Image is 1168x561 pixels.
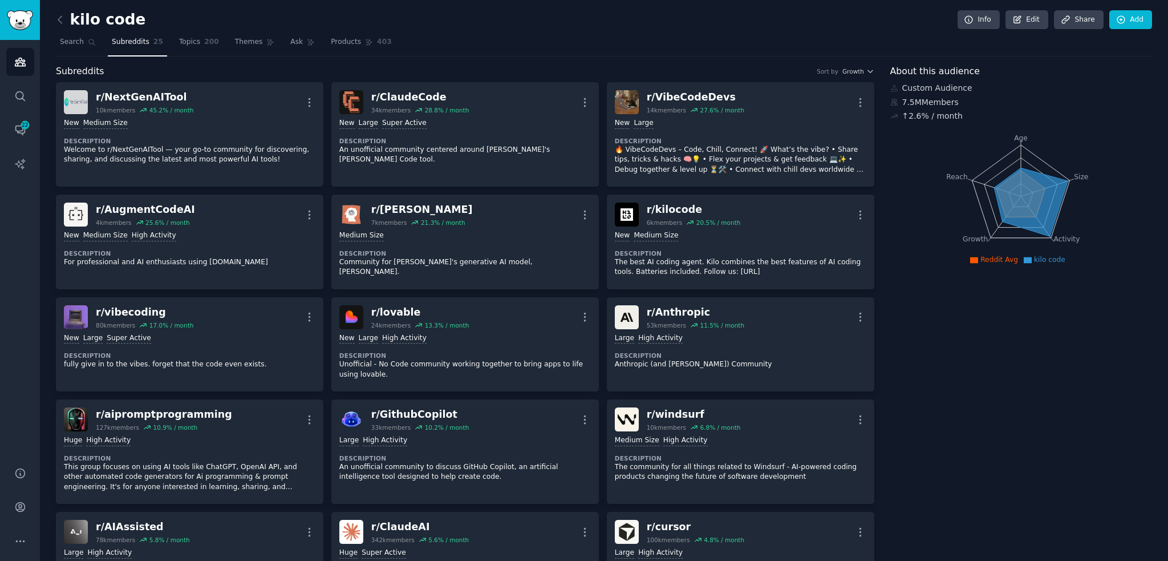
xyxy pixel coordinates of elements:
[980,256,1018,264] span: Reddit Avg
[56,195,323,289] a: AugmentCodeAIr/AugmentCodeAI4kmembers25.6% / monthNewMedium SizeHigh ActivityDescriptionFor profe...
[634,118,653,129] div: Large
[817,67,838,75] div: Sort by
[96,536,135,544] div: 78k members
[339,454,591,462] dt: Description
[382,118,427,129] div: Super Active
[615,257,866,277] p: The best AI coding agent. Kilo combines the best features of AI coding tools. Batteries included....
[179,37,200,47] span: Topics
[1053,235,1080,243] tspan: Activity
[363,435,407,446] div: High Activity
[890,82,1153,94] div: Custom Audience
[890,96,1153,108] div: 7.5M Members
[647,203,741,217] div: r/ kilocode
[149,321,194,329] div: 17.0 % / month
[647,321,686,329] div: 53k members
[615,90,639,114] img: VibeCodeDevs
[108,33,167,56] a: Subreddits25
[615,520,639,544] img: cursor
[428,536,469,544] div: 5.6 % / month
[647,219,683,227] div: 6k members
[704,536,744,544] div: 4.8 % / month
[371,423,411,431] div: 33k members
[1005,10,1048,30] a: Edit
[153,423,197,431] div: 10.9 % / month
[149,536,190,544] div: 5.8 % / month
[615,548,634,559] div: Large
[371,305,469,320] div: r/ lovable
[175,33,223,56] a: Topics200
[83,118,128,129] div: Medium Size
[64,352,315,360] dt: Description
[615,462,866,482] p: The community for all things related to Windsurf - AI-powered coding products changing the future...
[607,399,874,504] a: windsurfr/windsurf10kmembers6.8% / monthMedium SizeHigh ActivityDescriptionThe community for all ...
[331,82,599,187] a: ClaudeCoder/ClaudeCode34kmembers28.8% / monthNewLargeSuper ActiveDescriptionAn unofficial communi...
[958,10,1000,30] a: Info
[359,118,378,129] div: Large
[371,106,411,114] div: 34k members
[615,145,866,175] p: 🔥 VibeCodeDevs – Code, Chill, Connect! 🚀 What’s the vibe? • Share tips, tricks & hacks 🧠💡 • Flex ...
[64,520,88,544] img: AIAssisted
[1054,10,1103,30] a: Share
[339,462,591,482] p: An unofficial community to discuss GitHub Copilot, an artificial intelligence tool designed to he...
[60,37,84,47] span: Search
[362,548,406,559] div: Super Active
[339,203,363,227] img: claude
[371,536,415,544] div: 342k members
[96,423,139,431] div: 127k members
[235,37,263,47] span: Themes
[6,116,34,144] a: 22
[153,37,163,47] span: 25
[1109,10,1152,30] a: Add
[359,333,378,344] div: Large
[286,33,319,56] a: Ask
[339,231,384,241] div: Medium Size
[132,231,176,241] div: High Activity
[607,195,874,289] a: kilocoder/kilocode6kmembers20.5% / monthNewMedium SizeDescriptionThe best AI coding agent. Kilo c...
[647,407,741,422] div: r/ windsurf
[107,333,151,344] div: Super Active
[56,11,145,29] h2: kilo code
[64,203,88,227] img: AugmentCodeAI
[1034,256,1065,264] span: kilo code
[339,305,363,329] img: lovable
[56,297,323,392] a: vibecodingr/vibecoding80kmembers17.0% / monthNewLargeSuper ActiveDescriptionfully give in to the ...
[700,321,744,329] div: 11.5 % / month
[647,536,690,544] div: 100k members
[145,219,190,227] div: 25.6 % / month
[371,321,411,329] div: 24k members
[327,33,395,56] a: Products403
[339,548,358,559] div: Huge
[371,219,407,227] div: 7k members
[615,203,639,227] img: kilocode
[615,352,866,360] dt: Description
[231,33,279,56] a: Themes
[615,435,659,446] div: Medium Size
[647,423,686,431] div: 10k members
[615,249,866,257] dt: Description
[96,90,193,104] div: r/ NextGenAITool
[377,37,392,47] span: 403
[615,407,639,431] img: windsurf
[638,548,683,559] div: High Activity
[331,37,361,47] span: Products
[425,106,469,114] div: 28.8 % / month
[339,145,591,165] p: An unofficial community centered around [PERSON_NAME]'s [PERSON_NAME] Code tool.
[64,548,83,559] div: Large
[634,231,678,241] div: Medium Size
[64,231,79,241] div: New
[842,67,864,75] span: Growth
[339,352,591,360] dt: Description
[339,520,363,544] img: ClaudeAI
[331,297,599,392] a: lovabler/lovable24kmembers13.3% / monthNewLargeHigh ActivityDescriptionUnofficial - No Code commu...
[64,145,315,165] p: Welcome to r/NextGenAITool — your go-to community for discovering, sharing, and discussing the la...
[425,423,469,431] div: 10.2 % / month
[96,321,135,329] div: 80k members
[696,219,741,227] div: 20.5 % / month
[64,137,315,145] dt: Description
[890,64,980,79] span: About this audience
[149,106,194,114] div: 45.2 % / month
[638,333,683,344] div: High Activity
[339,435,359,446] div: Large
[615,231,630,241] div: New
[83,333,103,344] div: Large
